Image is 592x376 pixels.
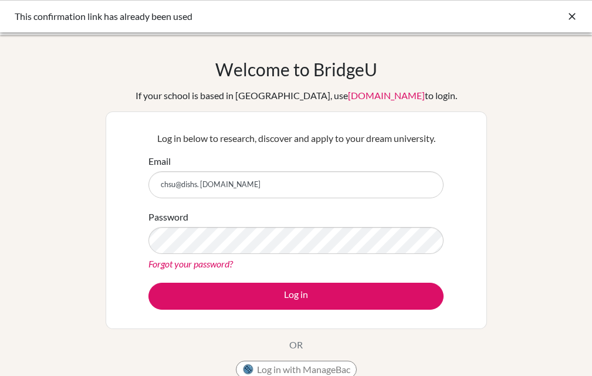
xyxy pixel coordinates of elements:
p: OR [289,338,303,352]
button: Log in [148,283,444,310]
a: [DOMAIN_NAME] [348,90,425,101]
p: Log in below to research, discover and apply to your dream university. [148,131,444,145]
div: If your school is based in [GEOGRAPHIC_DATA], use to login. [136,89,457,103]
a: Forgot your password? [148,258,233,269]
h1: Welcome to BridgeU [215,59,377,80]
label: Email [148,154,171,168]
label: Password [148,210,188,224]
div: This confirmation link has already been used [15,9,402,23]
